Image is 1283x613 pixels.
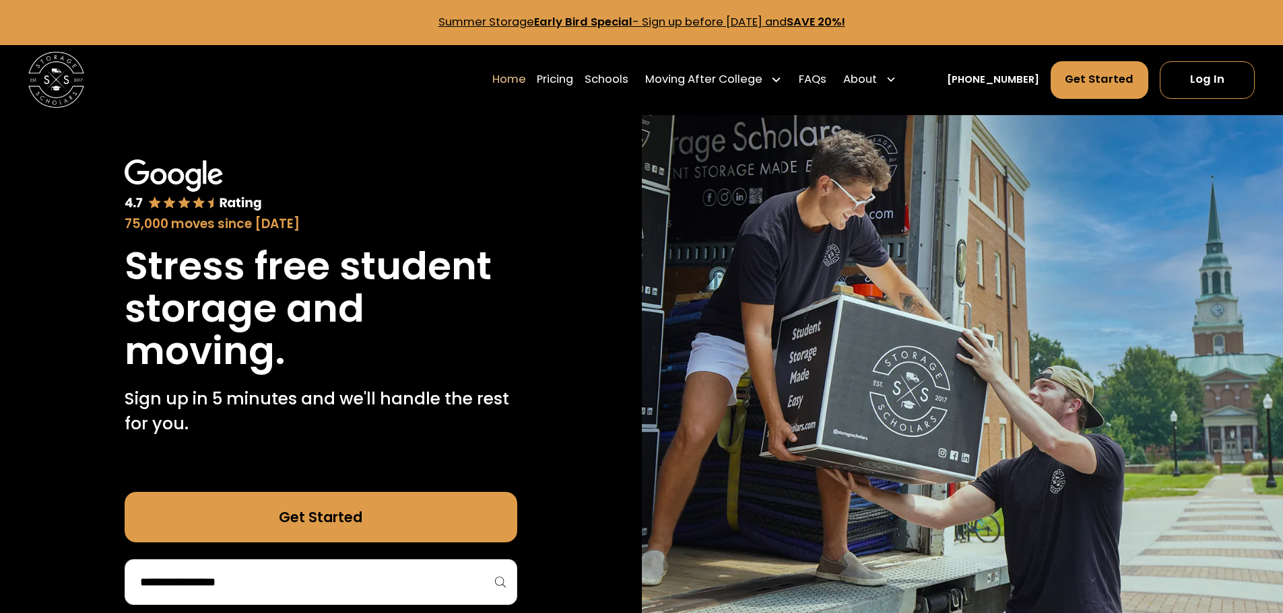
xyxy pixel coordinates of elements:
[534,14,632,30] strong: Early Bird Special
[585,60,628,99] a: Schools
[645,71,762,88] div: Moving After College
[640,60,788,99] div: Moving After College
[438,14,845,30] a: Summer StorageEarly Bird Special- Sign up before [DATE] andSAVE 20%!
[28,52,84,108] img: Storage Scholars main logo
[125,492,517,542] a: Get Started
[125,159,262,212] img: Google 4.7 star rating
[492,60,526,99] a: Home
[947,73,1039,87] a: [PHONE_NUMBER]
[125,386,517,437] p: Sign up in 5 minutes and we'll handle the rest for you.
[838,60,902,99] div: About
[787,14,845,30] strong: SAVE 20%!
[1051,61,1149,99] a: Get Started
[843,71,877,88] div: About
[125,215,517,233] div: 75,000 moves since [DATE]
[125,245,517,372] h1: Stress free student storage and moving.
[799,60,826,99] a: FAQs
[537,60,573,99] a: Pricing
[1160,61,1255,99] a: Log In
